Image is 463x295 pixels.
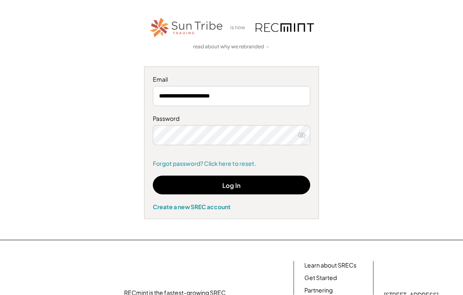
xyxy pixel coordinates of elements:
a: read about why we rebranded → [193,43,270,50]
a: Partnering [304,286,333,295]
a: Forgot password? Click here to reset. [153,160,310,168]
div: is now [228,24,251,31]
img: STT_Horizontal_Logo%2B-%2BColor.png [149,16,224,39]
div: Password [153,115,310,123]
a: Get Started [304,274,337,282]
button: Log In [153,176,310,195]
div: Email [153,75,310,84]
div: Create a new SREC account [153,203,310,210]
img: recmint-logotype%403x.png [256,23,314,32]
a: Learn about SRECs [304,261,356,270]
